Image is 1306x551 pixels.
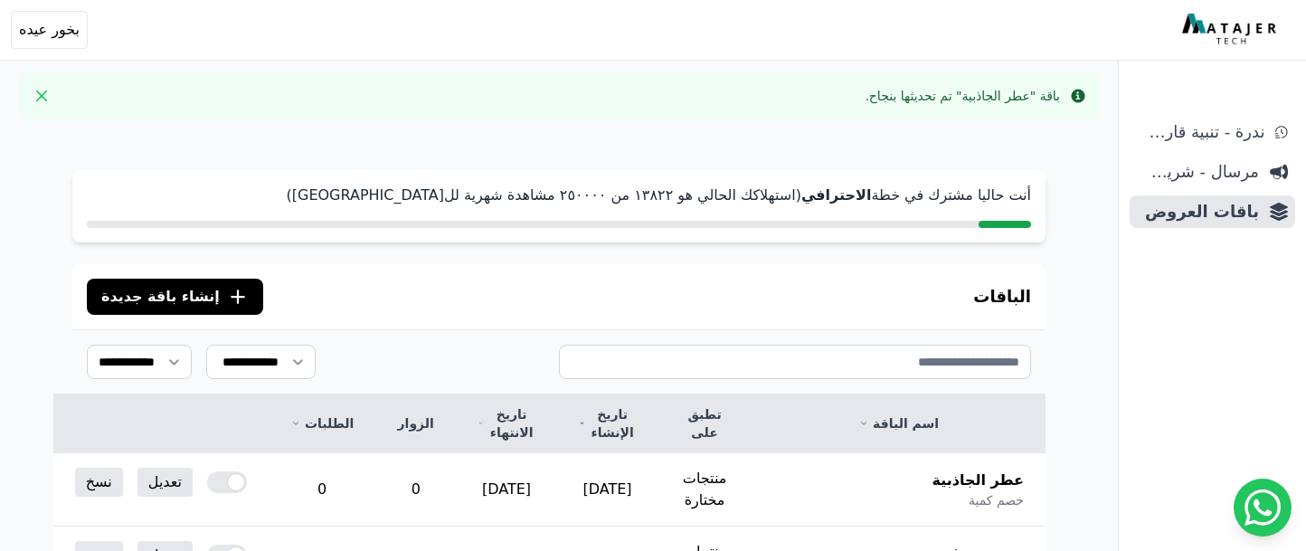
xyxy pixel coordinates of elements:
span: مرسال - شريط دعاية [1137,159,1259,185]
th: تطبق على [658,394,752,453]
span: باقات العروض [1137,199,1259,224]
a: تاريخ الانتهاء [478,405,535,442]
a: الطلبات [290,414,354,432]
td: منتجات مختارة [658,453,752,527]
button: إنشاء باقة جديدة [87,279,263,315]
td: [DATE] [557,453,658,527]
div: باقة "عطر الجاذبية" تم تحديثها بنجاح. [865,87,1060,105]
img: MatajerTech Logo [1182,14,1281,46]
span: بخور عيده [19,19,80,41]
strong: الاحترافي [801,186,872,204]
a: تاريخ الإنشاء [579,405,636,442]
td: 0 [269,453,375,527]
span: ندرة - تنبية قارب علي النفاذ [1137,119,1264,145]
button: بخور عيده [11,11,88,49]
a: تعديل [137,468,193,497]
a: نسخ [75,468,123,497]
td: [DATE] [456,453,557,527]
span: خصم كمية [969,491,1024,509]
h3: الباقات [973,284,1031,309]
th: الزوار [375,394,456,453]
span: عطر الجاذبية [932,470,1024,491]
button: Close [27,81,56,110]
a: اسم الباقة [773,414,1024,432]
td: 0 [375,453,456,527]
p: أنت حاليا مشترك في خطة (استهلاكك الحالي هو ١۳٨٢٢ من ٢٥۰۰۰۰ مشاهدة شهرية لل[GEOGRAPHIC_DATA]) [87,185,1031,206]
span: إنشاء باقة جديدة [101,286,220,308]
